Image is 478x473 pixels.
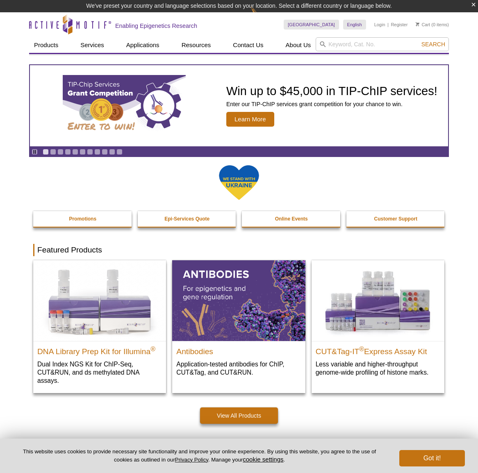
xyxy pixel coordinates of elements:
[374,22,385,27] a: Login
[32,149,38,155] a: Toggle autoplay
[177,37,216,53] a: Resources
[312,260,444,384] a: CUT&Tag-IT® Express Assay Kit CUT&Tag-IT®Express Assay Kit Less variable and higher-throughput ge...
[150,345,155,352] sup: ®
[391,22,407,27] a: Register
[176,360,301,377] p: Application-tested antibodies for ChIP, CUT&Tag, and CUT&RUN.
[284,20,339,30] a: [GEOGRAPHIC_DATA]
[37,360,162,385] p: Dual Index NGS Kit for ChIP-Seq, CUT&RUN, and ds methylated DNA assays.
[316,343,440,356] h2: CUT&Tag-IT Express Assay Kit
[346,211,446,227] a: Customer Support
[29,37,63,53] a: Products
[57,149,64,155] a: Go to slide 3
[164,216,209,222] strong: Epi-Services Quote
[281,37,316,53] a: About Us
[116,149,123,155] a: Go to slide 11
[416,22,419,26] img: Your Cart
[33,260,166,393] a: DNA Library Prep Kit for Illumina DNA Library Prep Kit for Illumina® Dual Index NGS Kit for ChIP-...
[243,456,283,463] button: cookie settings
[37,343,162,356] h2: DNA Library Prep Kit for Illumina
[228,37,268,53] a: Contact Us
[359,345,364,352] sup: ®
[13,448,386,464] p: This website uses cookies to provide necessary site functionality and improve your online experie...
[109,149,115,155] a: Go to slide 10
[226,85,437,97] h2: Win up to $45,000 in TIP-ChIP services!
[33,244,445,256] h2: Featured Products
[343,20,366,30] a: English
[63,75,186,136] img: TIP-ChIP Services Grant Competition
[94,149,100,155] a: Go to slide 8
[65,149,71,155] a: Go to slide 4
[102,149,108,155] a: Go to slide 9
[87,149,93,155] a: Go to slide 7
[419,41,448,48] button: Search
[176,343,301,356] h2: Antibodies
[421,41,445,48] span: Search
[30,65,448,146] a: TIP-ChIP Services Grant Competition Win up to $45,000 in TIP-ChIP services! Enter our TIP-ChIP se...
[251,6,273,25] img: Change Here
[312,260,444,341] img: CUT&Tag-IT® Express Assay Kit
[115,22,197,30] h2: Enabling Epigenetics Research
[50,149,56,155] a: Go to slide 2
[33,211,132,227] a: Promotions
[43,149,49,155] a: Go to slide 1
[138,211,237,227] a: Epi-Services Quote
[172,260,305,384] a: All Antibodies Antibodies Application-tested antibodies for ChIP, CUT&Tag, and CUT&RUN.
[242,211,341,227] a: Online Events
[374,216,417,222] strong: Customer Support
[69,216,96,222] strong: Promotions
[416,22,430,27] a: Cart
[75,37,109,53] a: Services
[387,20,389,30] li: |
[316,360,440,377] p: Less variable and higher-throughput genome-wide profiling of histone marks​.
[226,112,274,127] span: Learn More
[219,164,259,201] img: We Stand With Ukraine
[172,260,305,341] img: All Antibodies
[72,149,78,155] a: Go to slide 5
[200,407,278,424] a: View All Products
[175,457,208,463] a: Privacy Policy
[80,149,86,155] a: Go to slide 6
[399,450,465,466] button: Got it!
[416,20,449,30] li: (0 items)
[33,260,166,341] img: DNA Library Prep Kit for Illumina
[275,216,308,222] strong: Online Events
[316,37,449,51] input: Keyword, Cat. No.
[121,37,164,53] a: Applications
[226,100,437,108] p: Enter our TIP-ChIP services grant competition for your chance to win.
[30,65,448,146] article: TIP-ChIP Services Grant Competition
